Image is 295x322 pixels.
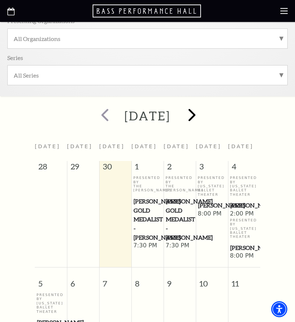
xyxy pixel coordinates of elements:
a: Cliburn Gold Medalist - Aristo Sham [165,197,194,242]
span: 7:30 PM [165,242,194,250]
label: All Organizations [14,35,281,42]
p: Presented By [US_STATE] Ballet Theater [230,176,258,196]
span: 7:30 PM [133,242,162,250]
span: [PERSON_NAME] [230,243,258,252]
span: [DATE] [35,143,60,149]
h2: [DATE] [124,109,171,123]
span: [DATE] [164,143,189,149]
p: Presented By The [PERSON_NAME] [165,176,194,192]
p: Presented By The [PERSON_NAME] [133,176,162,192]
button: next [178,103,204,129]
label: All Series [14,71,281,79]
span: [PERSON_NAME] [198,201,226,210]
span: 3 [196,161,228,176]
span: 8:00 PM [198,210,226,218]
div: Accessibility Menu [271,301,287,317]
a: Peter Pan [230,201,258,210]
span: 2:00 PM [230,210,258,218]
a: Open this option [93,4,202,18]
p: Presented By [US_STATE] Ballet Theater [230,218,258,239]
span: 1 [132,161,164,176]
span: 2 [164,161,196,176]
a: Peter Pan [230,243,258,252]
span: 8:00 PM [230,252,258,260]
span: 30 [100,161,131,176]
span: 10 [196,267,228,293]
span: 7 [100,267,131,293]
span: 29 [67,161,99,176]
a: Peter Pan [198,201,226,210]
span: 9 [164,267,196,293]
p: Presented By [US_STATE] Ballet Theater [198,176,226,196]
span: [PERSON_NAME] Gold Medalist - [PERSON_NAME] [134,197,161,242]
span: [DATE] [196,143,221,149]
a: Cliburn Gold Medalist - Aristo Sham [133,197,162,242]
span: 8 [132,267,164,293]
p: Presented By [US_STATE] Ballet Theater [37,293,65,314]
span: [DATE] [131,143,157,149]
span: 28 [35,161,67,176]
span: [PERSON_NAME] Gold Medalist - [PERSON_NAME] [166,197,194,242]
p: Series [7,54,23,61]
span: [DATE] [99,143,125,149]
span: 11 [228,267,261,293]
span: [DATE] [67,143,93,149]
button: prev [91,103,117,129]
span: 5 [35,267,67,293]
a: Open this option [7,6,15,16]
span: [PERSON_NAME] [230,201,258,210]
span: 4 [228,161,261,176]
span: 6 [67,267,99,293]
span: [DATE] [228,143,254,149]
